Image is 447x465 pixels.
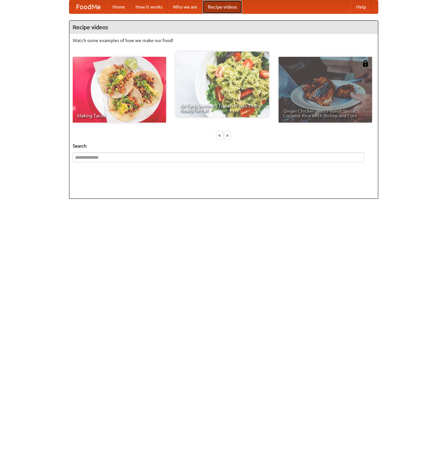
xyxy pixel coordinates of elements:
img: 483408.png [362,60,369,67]
span: An Easy, Summery Tomato Pasta That's Ready for Fall [180,104,264,113]
a: Who we are [168,0,203,13]
a: An Easy, Summery Tomato Pasta That's Ready for Fall [176,52,269,117]
p: Watch some examples of how we make our food! [73,37,375,44]
a: Recipe videos [203,0,242,13]
a: How it works [130,0,168,13]
a: FoodMe [69,0,107,13]
a: Making Tacos [73,57,166,123]
h5: Search [73,143,375,149]
span: Making Tacos [77,113,161,118]
h4: Recipe videos [69,21,378,34]
div: « [217,131,223,139]
div: » [224,131,230,139]
a: Help [351,0,371,13]
a: Home [107,0,130,13]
